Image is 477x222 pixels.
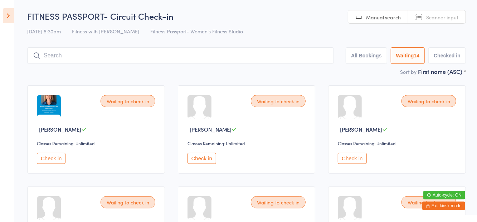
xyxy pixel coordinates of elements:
[346,47,387,64] button: All Bookings
[27,10,466,22] h2: FITNESS PASSPORT- Circuit Check-in
[188,140,308,146] div: Classes Remaining: Unlimited
[188,153,216,164] button: Check in
[338,140,458,146] div: Classes Remaining: Unlimited
[27,28,61,35] span: [DATE] 5:30pm
[39,126,81,133] span: [PERSON_NAME]
[418,67,466,75] div: First name (ASC)
[401,196,456,208] div: Waiting to check in
[150,28,243,35] span: Fitness Passport- Women's Fitness Studio
[423,191,465,199] button: Auto-cycle: ON
[428,47,466,64] button: Checked in
[366,14,401,21] span: Manual search
[27,47,334,64] input: Search
[37,95,61,119] img: image1708401589.png
[401,95,456,107] div: Waiting to check in
[37,140,157,146] div: Classes Remaining: Unlimited
[101,95,155,107] div: Waiting to check in
[422,202,465,210] button: Exit kiosk mode
[72,28,139,35] span: Fitness with [PERSON_NAME]
[426,14,458,21] span: Scanner input
[340,126,382,133] span: [PERSON_NAME]
[400,68,417,75] label: Sort by
[190,126,232,133] span: [PERSON_NAME]
[414,53,420,58] div: 14
[37,153,65,164] button: Check in
[251,95,306,107] div: Waiting to check in
[101,196,155,208] div: Waiting to check in
[391,47,425,64] button: Waiting14
[251,196,306,208] div: Waiting to check in
[338,153,366,164] button: Check in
